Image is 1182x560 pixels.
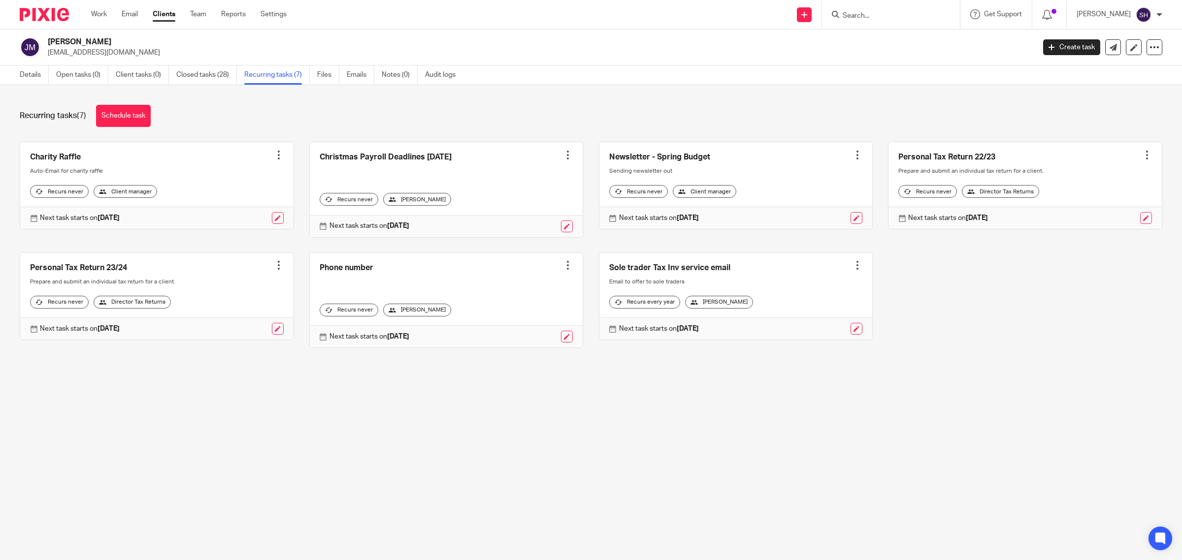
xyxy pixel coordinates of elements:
[842,12,930,21] input: Search
[1077,9,1131,19] p: [PERSON_NAME]
[40,213,120,223] p: Next task starts on
[20,37,40,58] img: svg%3E
[320,193,378,206] div: Recurs never
[317,65,339,85] a: Files
[98,215,120,221] strong: [DATE]
[116,65,169,85] a: Client tasks (0)
[677,325,699,332] strong: [DATE]
[91,9,107,19] a: Work
[48,37,832,47] h2: [PERSON_NAME]
[48,48,1028,58] p: [EMAIL_ADDRESS][DOMAIN_NAME]
[898,185,957,198] div: Recurs never
[1043,39,1100,55] a: Create task
[77,112,86,120] span: (7)
[244,65,310,85] a: Recurring tasks (7)
[122,9,138,19] a: Email
[609,296,680,309] div: Recurs every year
[1136,7,1151,23] img: svg%3E
[383,304,451,316] div: [PERSON_NAME]
[20,65,49,85] a: Details
[96,105,151,127] a: Schedule task
[30,185,89,198] div: Recurs never
[685,296,753,309] div: [PERSON_NAME]
[609,185,668,198] div: Recurs never
[329,221,409,231] p: Next task starts on
[673,185,736,198] div: Client manager
[347,65,374,85] a: Emails
[56,65,108,85] a: Open tasks (0)
[382,65,418,85] a: Notes (0)
[984,11,1022,18] span: Get Support
[94,296,171,309] div: Director Tax Returns
[20,8,69,21] img: Pixie
[221,9,246,19] a: Reports
[387,222,409,229] strong: [DATE]
[387,333,409,340] strong: [DATE]
[30,296,89,309] div: Recurs never
[98,325,120,332] strong: [DATE]
[153,9,175,19] a: Clients
[94,185,157,198] div: Client manager
[329,332,409,342] p: Next task starts on
[619,324,699,334] p: Next task starts on
[425,65,463,85] a: Audit logs
[20,111,86,121] h1: Recurring tasks
[383,193,451,206] div: [PERSON_NAME]
[261,9,287,19] a: Settings
[320,304,378,316] div: Recurs never
[908,213,988,223] p: Next task starts on
[966,215,988,221] strong: [DATE]
[962,185,1039,198] div: Director Tax Returns
[190,9,206,19] a: Team
[677,215,699,221] strong: [DATE]
[619,213,699,223] p: Next task starts on
[176,65,237,85] a: Closed tasks (28)
[40,324,120,334] p: Next task starts on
